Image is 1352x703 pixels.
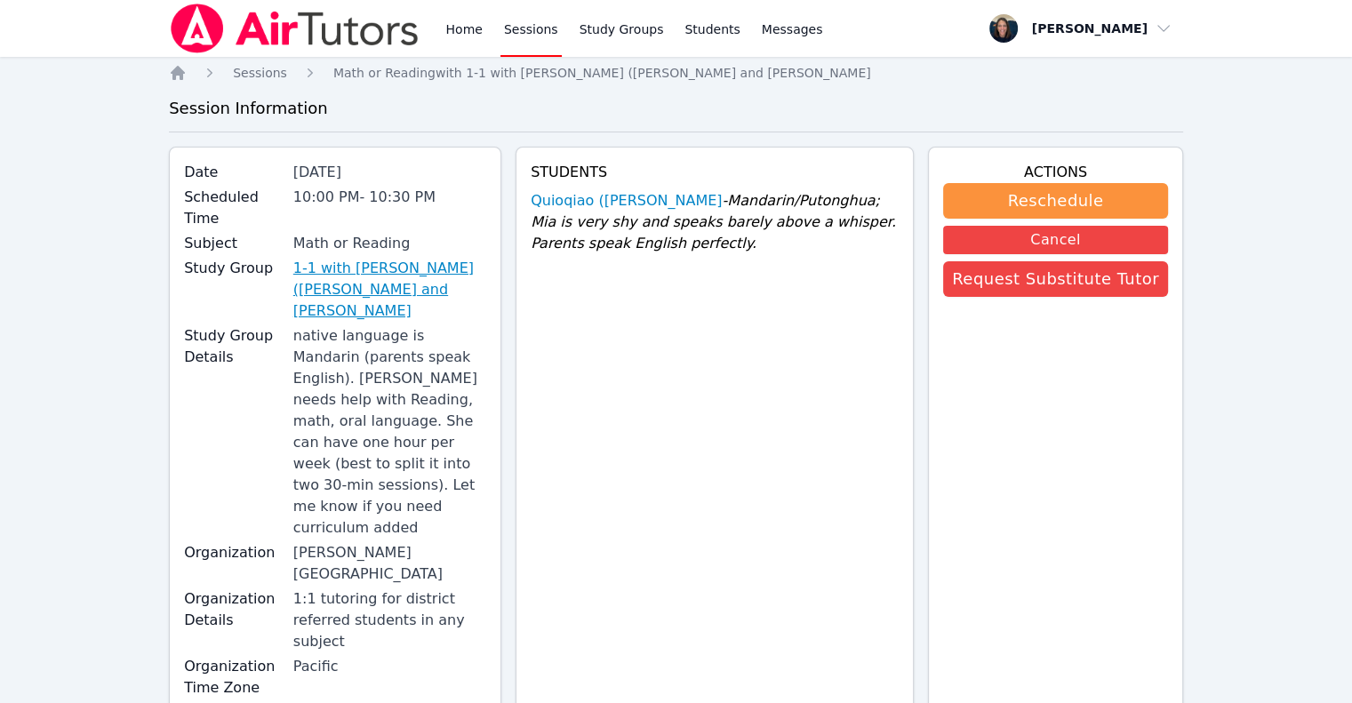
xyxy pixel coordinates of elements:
[233,66,287,80] span: Sessions
[293,325,486,539] div: native language is Mandarin (parents speak English). [PERSON_NAME] needs help with Reading, math,...
[943,226,1168,254] button: Cancel
[184,588,283,631] label: Organization Details
[943,162,1168,183] h4: Actions
[293,656,486,677] div: Pacific
[169,64,1183,82] nav: Breadcrumb
[184,542,283,563] label: Organization
[531,162,899,183] h4: Students
[333,64,871,82] a: Math or Readingwith 1-1 with [PERSON_NAME] ([PERSON_NAME] and [PERSON_NAME]
[293,162,486,183] div: [DATE]
[169,4,420,53] img: Air Tutors
[293,588,486,652] div: 1:1 tutoring for district referred students in any subject
[169,96,1183,121] h3: Session Information
[531,190,722,212] a: Quioqiao ([PERSON_NAME]
[233,64,287,82] a: Sessions
[293,258,486,322] a: 1-1 with [PERSON_NAME] ([PERSON_NAME] and [PERSON_NAME]
[184,187,283,229] label: Scheduled Time
[943,183,1168,219] button: Reschedule
[184,325,283,368] label: Study Group Details
[184,233,283,254] label: Subject
[293,187,486,208] div: 10:00 PM - 10:30 PM
[293,542,486,585] div: [PERSON_NAME][GEOGRAPHIC_DATA]
[293,233,486,254] div: Math or Reading
[184,258,283,279] label: Study Group
[333,66,871,80] span: Math or Reading with 1-1 with [PERSON_NAME] ([PERSON_NAME] and [PERSON_NAME]
[184,162,283,183] label: Date
[531,192,896,252] span: - Mandarin/Putonghua; Mia is very shy and speaks barely above a whisper. Parents speak English pe...
[762,20,823,38] span: Messages
[184,656,283,699] label: Organization Time Zone
[943,261,1168,297] button: Request Substitute Tutor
